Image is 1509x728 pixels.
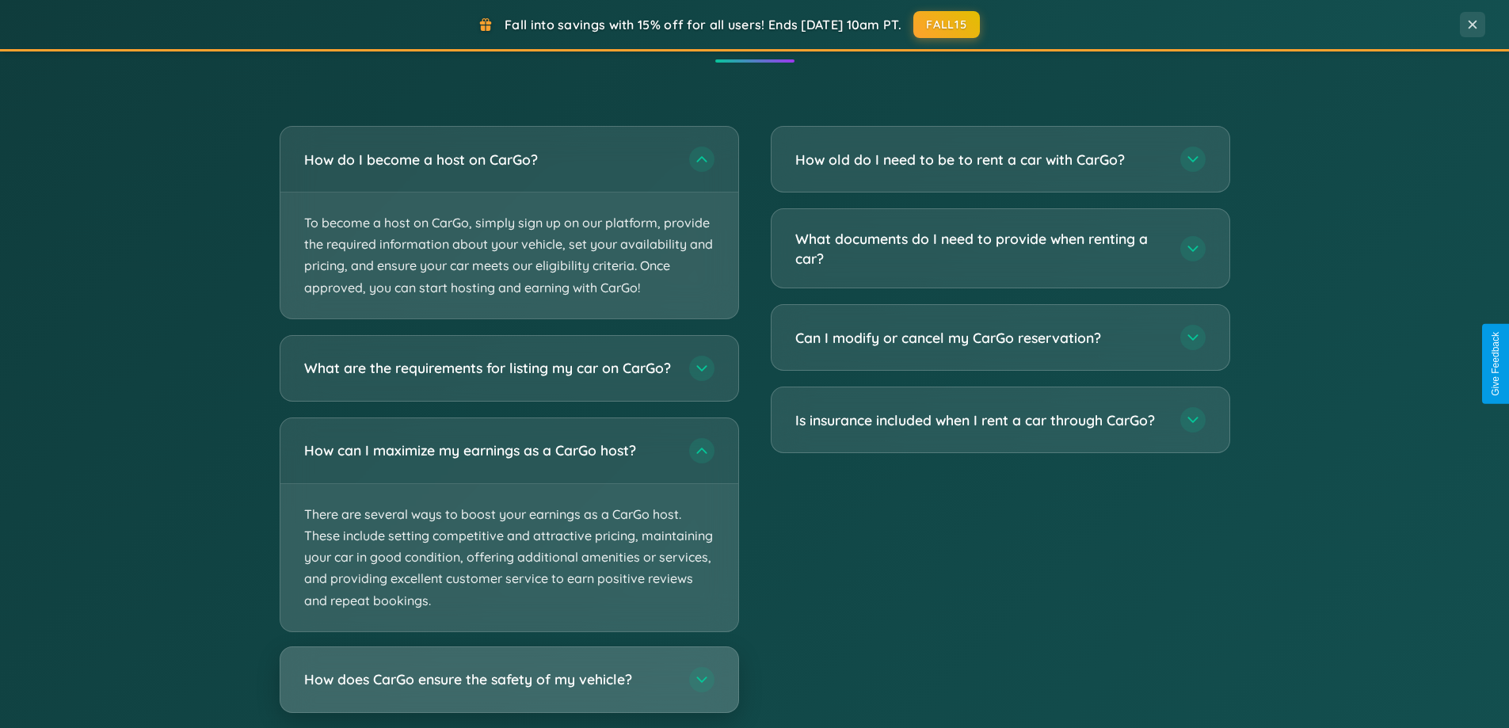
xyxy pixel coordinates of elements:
[913,11,980,38] button: FALL15
[1490,332,1501,396] div: Give Feedback
[304,669,673,689] h3: How does CarGo ensure the safety of my vehicle?
[304,440,673,460] h3: How can I maximize my earnings as a CarGo host?
[280,484,738,631] p: There are several ways to boost your earnings as a CarGo host. These include setting competitive ...
[505,17,901,32] span: Fall into savings with 15% off for all users! Ends [DATE] 10am PT.
[795,229,1164,268] h3: What documents do I need to provide when renting a car?
[304,150,673,170] h3: How do I become a host on CarGo?
[795,150,1164,170] h3: How old do I need to be to rent a car with CarGo?
[280,192,738,318] p: To become a host on CarGo, simply sign up on our platform, provide the required information about...
[304,358,673,378] h3: What are the requirements for listing my car on CarGo?
[795,328,1164,348] h3: Can I modify or cancel my CarGo reservation?
[795,410,1164,430] h3: Is insurance included when I rent a car through CarGo?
